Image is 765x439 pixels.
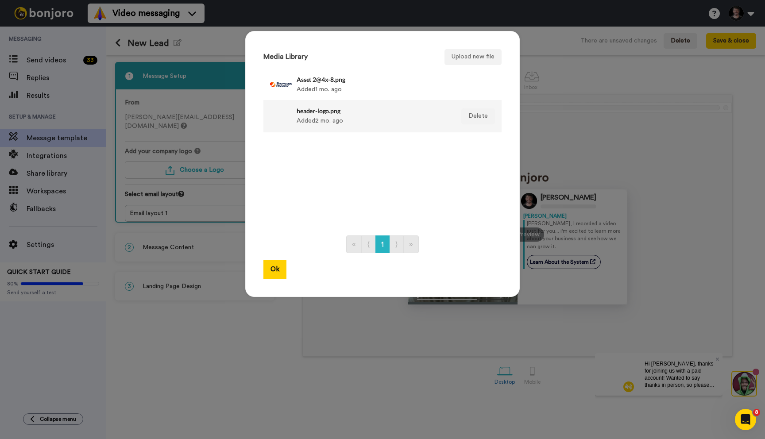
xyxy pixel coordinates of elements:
div: Added 1 mo. ago [297,74,449,96]
img: mute-white.svg [28,28,39,39]
iframe: Intercom live chat [735,409,756,430]
button: Upload new file [444,49,502,65]
a: Go to next page [389,235,404,253]
button: Ok [263,260,286,279]
a: Go to page number 1 [375,235,390,253]
a: Go to last page [403,235,419,253]
a: Go to first page [346,235,362,253]
button: Delete [461,108,495,124]
h4: Asset 2@4x-8.png [297,76,449,83]
span: Hi [PERSON_NAME], thanks for joining us with a paid account! Wanted to say thanks in person, so p... [50,8,120,70]
a: Go to previous page [361,235,376,253]
div: Added 2 mo. ago [297,105,449,127]
h3: Media Library [263,53,308,61]
h4: header-logo.png [297,108,449,114]
span: 8 [753,409,760,416]
img: 3183ab3e-59ed-45f6-af1c-10226f767056-1659068401.jpg [1,2,25,26]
